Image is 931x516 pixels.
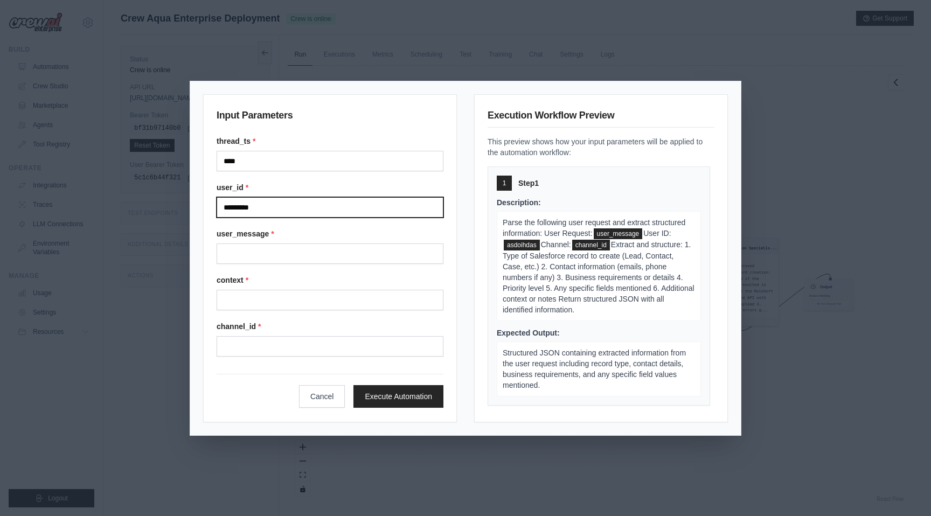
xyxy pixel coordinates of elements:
label: user_id [217,182,443,193]
span: Expected Output: [497,329,560,337]
h3: Input Parameters [217,108,443,127]
span: Structured JSON containing extracted information from the user request including record type, con... [503,348,686,389]
span: channel_id [572,240,610,250]
span: Description: [497,198,541,207]
iframe: Chat Widget [877,464,931,516]
p: This preview shows how your input parameters will be applied to the automation workflow: [488,136,714,158]
span: Extract and structure: 1. Type of Salesforce record to create (Lead, Contact, Case, etc.) 2. Cont... [503,240,694,314]
h3: Execution Workflow Preview [488,108,714,128]
button: Execute Automation [353,385,443,408]
span: user_message [594,228,643,239]
span: User ID: [643,229,671,238]
label: user_message [217,228,443,239]
label: channel_id [217,321,443,332]
span: 1 [503,179,506,187]
label: context [217,275,443,285]
span: Parse the following user request and extract structured information: User Request: [503,218,685,238]
span: Step 1 [518,178,539,189]
label: thread_ts [217,136,443,147]
span: Channel: [541,240,571,249]
span: user_id [504,240,540,250]
button: Cancel [299,385,345,408]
